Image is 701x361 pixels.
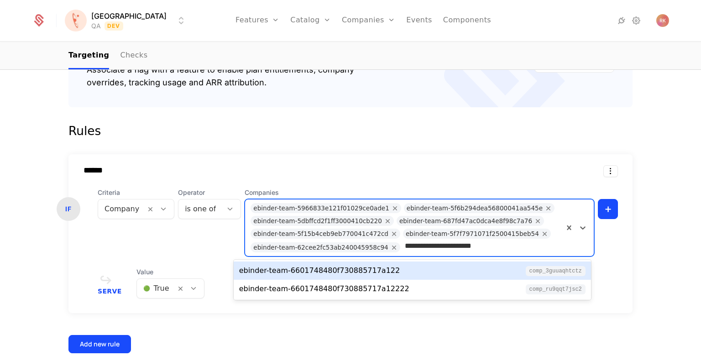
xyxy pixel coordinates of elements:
[253,203,389,213] div: ebinder-team-5966833e121f01029ce0ade1
[245,188,594,197] span: Companies
[382,216,394,226] div: Remove ebinder-team-5dbffcd2f1ff3000410cb220
[399,216,532,226] div: ebinder-team-687fd47ac0dca4e8f98c7a76
[68,42,633,69] nav: Main
[543,203,555,213] div: Remove ebinder-team-5f6b294dea56800041aa545e
[91,21,101,31] div: QA
[98,288,122,294] span: Serve
[253,242,388,252] div: ebinder-team-62cee2fc53ab240045958c94
[253,216,382,226] div: ebinder-team-5dbffcd2f1ff3000410cb220
[239,283,409,294] div: ebinder-team-6601748480f730885717a12222
[68,42,147,69] ul: Choose Sub Page
[616,15,627,26] a: Integrations
[389,203,401,213] div: Remove ebinder-team-5966833e121f01029ce0ade1
[57,197,80,221] div: IF
[68,10,187,31] button: Select environment
[598,199,618,219] button: +
[603,165,618,177] button: Select action
[87,63,354,89] div: Associate a flag with a feature to enable plan entitlements, company overrides, tracking usage an...
[388,229,400,239] div: Remove ebinder-team-5f15b4ceb9eb770041c472cd
[80,340,120,349] div: Add new rule
[68,122,633,140] div: Rules
[539,229,551,239] div: Remove ebinder-team-5f7f7971071f2500415beb54
[656,14,669,27] button: Open user button
[631,15,642,26] a: Settings
[532,216,544,226] div: Remove ebinder-team-687fd47ac0dca4e8f98c7a76
[178,188,241,197] span: Operator
[136,267,204,277] span: Value
[239,265,400,276] div: ebinder-team-6601748480f730885717a122
[406,229,539,239] div: ebinder-team-5f7f7971071f2500415beb54
[91,10,167,21] span: [GEOGRAPHIC_DATA]
[68,42,109,69] a: Targeting
[68,335,131,353] button: Add new rule
[105,21,123,31] span: Dev
[526,266,586,276] span: comp_3GuUaqhtctZ
[65,10,87,31] img: Florence
[253,229,388,239] div: ebinder-team-5f15b4ceb9eb770041c472cd
[98,188,174,197] span: Criteria
[526,284,586,294] span: comp_RU9qQt7jSc2
[407,203,543,213] div: ebinder-team-5f6b294dea56800041aa545e
[388,242,400,252] div: Remove ebinder-team-62cee2fc53ab240045958c94
[656,14,669,27] img: Radoslav Kolaric
[120,42,147,69] a: Checks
